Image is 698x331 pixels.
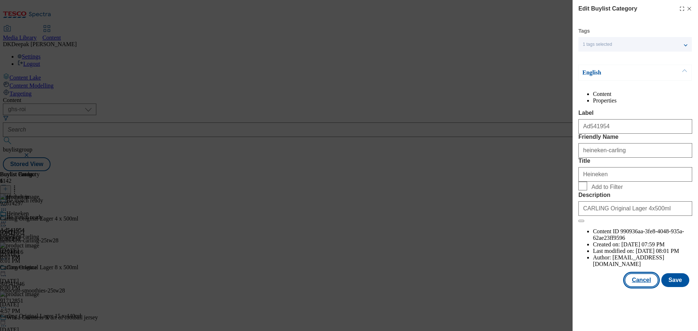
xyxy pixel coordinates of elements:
[636,248,679,254] span: [DATE] 08:01 PM
[578,110,692,116] label: Label
[593,248,692,254] li: Last modified on:
[593,254,664,267] span: [EMAIL_ADDRESS][DOMAIN_NAME]
[593,91,692,97] li: Content
[661,273,689,287] button: Save
[578,134,692,140] label: Friendly Name
[578,167,692,182] input: Enter Title
[593,97,692,104] li: Properties
[578,119,692,134] input: Enter Label
[578,29,590,33] label: Tags
[578,158,692,164] label: Title
[625,273,658,287] button: Cancel
[593,241,692,248] li: Created on:
[578,4,637,13] h4: Edit Buylist Category
[578,143,692,158] input: Enter Friendly Name
[578,201,692,216] input: Enter Description
[593,228,692,241] li: Content ID
[593,228,684,241] span: 990936aa-3fe8-4048-935a-62ae23ff9596
[621,241,665,247] span: [DATE] 07:59 PM
[583,42,612,47] span: 1 tags selected
[593,254,692,267] li: Author:
[591,184,623,190] span: Add to Filter
[582,69,659,76] p: English
[578,37,692,52] button: 1 tags selected
[578,192,692,198] label: Description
